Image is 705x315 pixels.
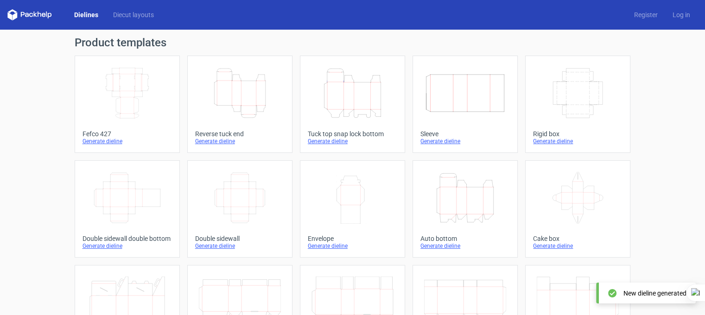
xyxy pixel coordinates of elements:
div: Rigid box [533,130,622,138]
div: Generate dieline [420,138,510,145]
div: Sleeve [420,130,510,138]
a: Tuck top snap lock bottomGenerate dieline [300,56,405,153]
a: Rigid boxGenerate dieline [525,56,630,153]
div: Auto bottom [420,235,510,242]
div: Generate dieline [195,242,285,250]
div: Fefco 427 [83,130,172,138]
a: Diecut layouts [106,10,161,19]
div: Reverse tuck end [195,130,285,138]
a: EnvelopeGenerate dieline [300,160,405,258]
div: Envelope [308,235,397,242]
div: Tuck top snap lock bottom [308,130,397,138]
a: Dielines [67,10,106,19]
div: Generate dieline [420,242,510,250]
div: New dieline generated [623,289,686,298]
div: Generate dieline [533,138,622,145]
a: Double sidewallGenerate dieline [187,160,292,258]
div: Generate dieline [533,242,622,250]
div: Double sidewall double bottom [83,235,172,242]
div: Cake box [533,235,622,242]
div: Generate dieline [308,242,397,250]
div: Generate dieline [83,138,172,145]
a: Reverse tuck endGenerate dieline [187,56,292,153]
a: Log in [665,10,698,19]
a: SleeveGenerate dieline [413,56,518,153]
a: Cake boxGenerate dieline [525,160,630,258]
div: Generate dieline [308,138,397,145]
a: Auto bottomGenerate dieline [413,160,518,258]
a: Double sidewall double bottomGenerate dieline [75,160,180,258]
a: Register [627,10,665,19]
a: Fefco 427Generate dieline [75,56,180,153]
div: Generate dieline [83,242,172,250]
h1: Product templates [75,37,631,48]
div: Generate dieline [195,138,285,145]
div: Double sidewall [195,235,285,242]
